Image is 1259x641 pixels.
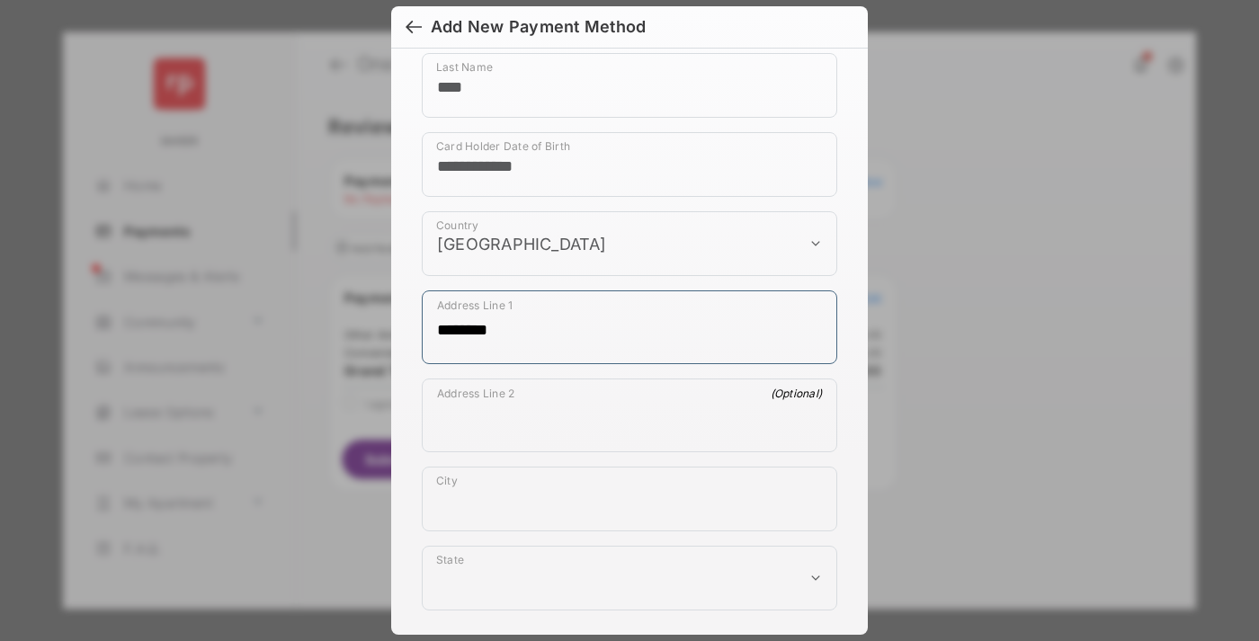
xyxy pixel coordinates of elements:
[422,467,837,531] div: payment_method_screening[postal_addresses][locality]
[422,378,837,452] div: payment_method_screening[postal_addresses][addressLine2]
[422,211,837,276] div: payment_method_screening[postal_addresses][country]
[422,546,837,610] div: payment_method_screening[postal_addresses][administrativeArea]
[431,17,646,37] div: Add New Payment Method
[422,290,837,364] div: payment_method_screening[postal_addresses][addressLine1]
